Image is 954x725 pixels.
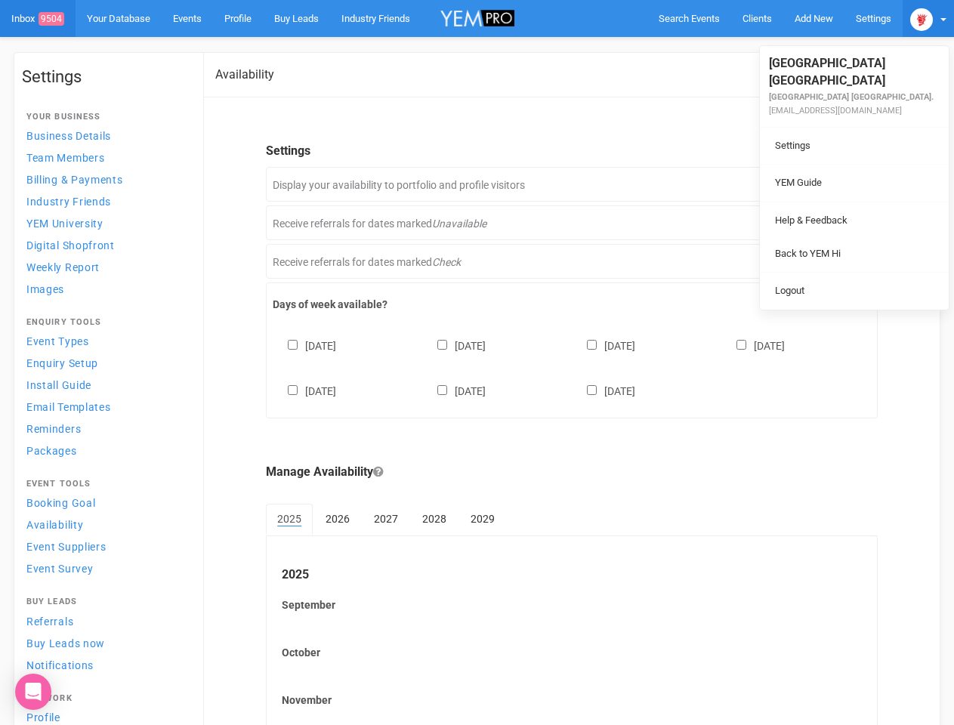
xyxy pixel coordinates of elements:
[22,396,188,417] a: Email Templates
[22,279,188,299] a: Images
[22,514,188,535] a: Availability
[721,337,785,353] label: [DATE]
[422,337,486,353] label: [DATE]
[266,244,878,279] div: Receive referrals for dates marked
[22,375,188,395] a: Install Guide
[26,694,184,703] h4: Network
[26,497,95,509] span: Booking Goal
[26,659,94,671] span: Notifications
[572,337,635,353] label: [DATE]
[432,256,461,268] em: Check
[22,257,188,277] a: Weekly Report
[22,536,188,557] a: Event Suppliers
[22,655,188,675] a: Notifications
[795,13,833,24] span: Add New
[743,13,772,24] span: Clients
[26,217,103,230] span: YEM University
[26,174,123,186] span: Billing & Payments
[22,191,188,211] a: Industry Friends
[764,239,945,269] a: Back to YEM Hi
[363,504,409,534] a: 2027
[26,318,184,327] h4: Enquiry Tools
[26,152,104,164] span: Team Members
[26,283,64,295] span: Images
[26,401,111,413] span: Email Templates
[26,357,98,369] span: Enquiry Setup
[22,611,188,631] a: Referrals
[26,445,77,457] span: Packages
[22,213,188,233] a: YEM University
[26,335,89,347] span: Event Types
[22,633,188,653] a: Buy Leads now
[769,92,934,102] small: [GEOGRAPHIC_DATA] [GEOGRAPHIC_DATA].
[266,504,313,535] a: 2025
[22,558,188,578] a: Event Survey
[26,113,184,122] h4: Your Business
[769,56,885,88] span: [GEOGRAPHIC_DATA] [GEOGRAPHIC_DATA]
[432,217,486,230] em: Unavailable
[26,379,91,391] span: Install Guide
[572,382,635,399] label: [DATE]
[764,276,945,306] a: Logout
[769,106,902,116] small: [EMAIL_ADDRESS][DOMAIN_NAME]
[764,168,945,198] a: YEM Guide
[437,340,447,350] input: [DATE]
[411,504,458,534] a: 2028
[282,597,862,612] label: September
[26,597,184,606] h4: Buy Leads
[273,337,336,353] label: [DATE]
[736,340,746,350] input: [DATE]
[422,382,486,399] label: [DATE]
[288,340,298,350] input: [DATE]
[288,385,298,395] input: [DATE]
[22,235,188,255] a: Digital Shopfront
[437,385,447,395] input: [DATE]
[26,519,83,531] span: Availability
[22,147,188,168] a: Team Members
[22,440,188,461] a: Packages
[587,385,597,395] input: [DATE]
[659,13,720,24] span: Search Events
[266,167,878,202] div: Display your availability to portfolio and profile visitors
[266,464,878,481] legend: Manage Availability
[273,297,871,312] label: Days of week available?
[459,504,506,534] a: 2029
[26,480,184,489] h4: Event Tools
[22,331,188,351] a: Event Types
[22,418,188,439] a: Reminders
[22,125,188,146] a: Business Details
[266,205,878,240] div: Receive referrals for dates marked
[587,340,597,350] input: [DATE]
[15,674,51,710] div: Open Intercom Messenger
[26,261,100,273] span: Weekly Report
[22,169,188,190] a: Billing & Payments
[764,206,945,236] a: Help & Feedback
[22,68,188,86] h1: Settings
[282,566,862,584] legend: 2025
[22,492,188,513] a: Booking Goal
[764,131,945,161] a: Settings
[910,8,933,31] img: open-uri20250107-2-1pbi2ie
[26,541,107,553] span: Event Suppliers
[26,239,115,251] span: Digital Shopfront
[273,382,336,399] label: [DATE]
[26,423,81,435] span: Reminders
[215,68,274,82] h2: Availability
[282,693,862,708] label: November
[266,143,878,160] legend: Settings
[26,130,111,142] span: Business Details
[282,645,862,660] label: October
[39,12,64,26] span: 9504
[26,563,93,575] span: Event Survey
[22,353,188,373] a: Enquiry Setup
[314,504,361,534] a: 2026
